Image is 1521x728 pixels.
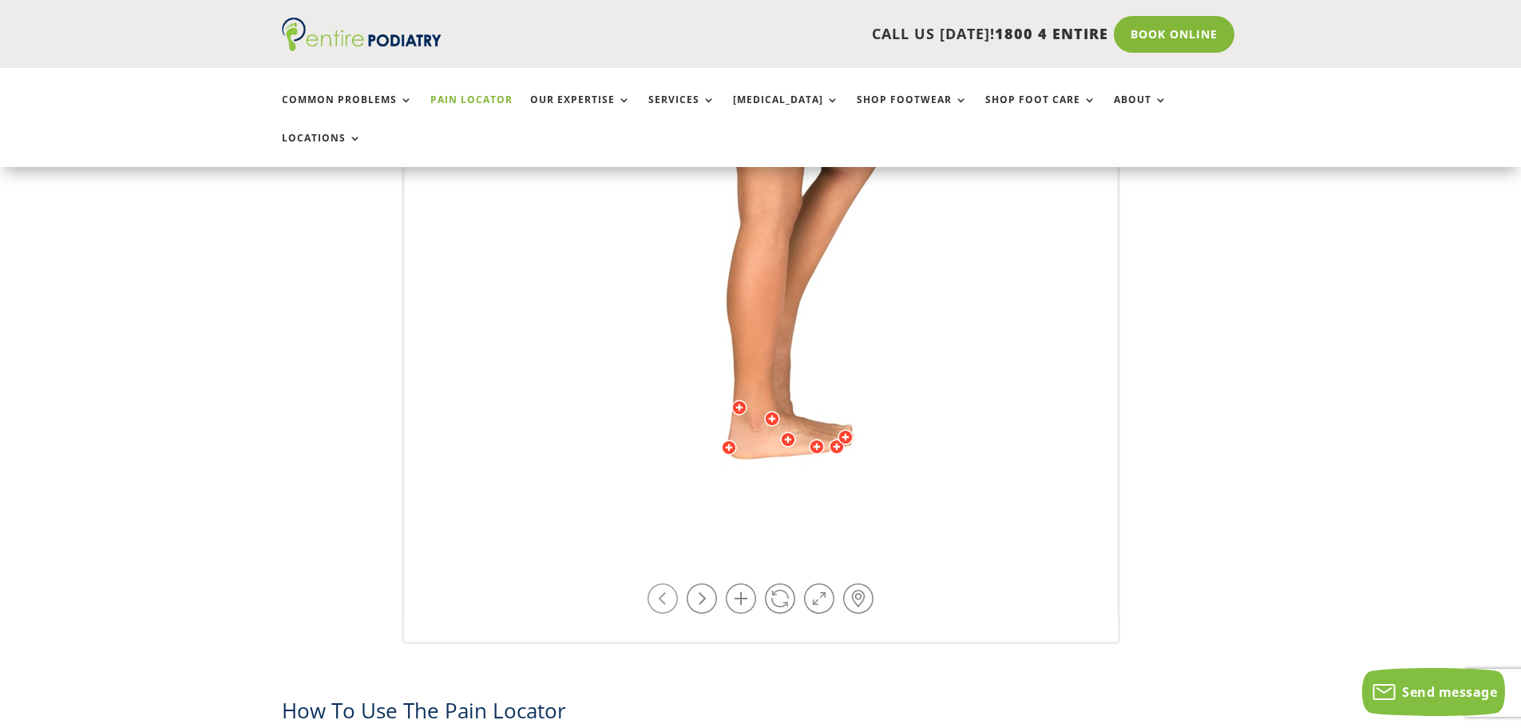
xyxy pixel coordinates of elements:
[843,583,873,614] a: Hot-spots on / off
[282,133,362,167] a: Locations
[1114,94,1167,129] a: About
[995,24,1108,43] span: 1800 4 ENTIRE
[648,583,678,614] a: Rotate left
[687,583,717,614] a: Rotate right
[1362,668,1505,716] button: Send message
[282,38,442,54] a: Entire Podiatry
[503,24,1108,45] p: CALL US [DATE]!
[430,94,513,129] a: Pain Locator
[1402,683,1497,701] span: Send message
[804,583,834,614] a: Full Screen on / off
[282,94,413,129] a: Common Problems
[765,583,795,614] a: Play / Stop
[985,94,1096,129] a: Shop Foot Care
[733,94,839,129] a: [MEDICAL_DATA]
[857,94,968,129] a: Shop Footwear
[282,18,442,51] img: logo (1)
[726,583,756,614] a: Zoom in / out
[1114,16,1234,53] a: Book Online
[648,94,715,129] a: Services
[530,94,631,129] a: Our Expertise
